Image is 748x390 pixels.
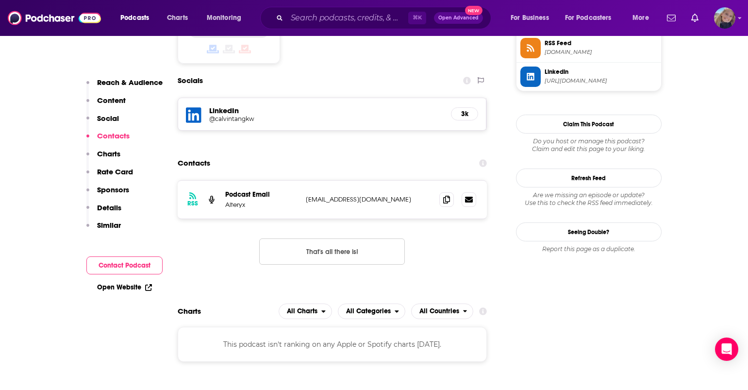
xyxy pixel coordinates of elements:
button: Refresh Feed [516,169,662,187]
button: Contacts [86,131,130,149]
span: All Charts [287,308,317,315]
button: Charts [86,149,120,167]
span: Monitoring [207,11,241,25]
h5: 3k [459,110,470,118]
span: Podcasts [120,11,149,25]
button: Similar [86,220,121,238]
span: For Business [511,11,549,25]
button: open menu [114,10,162,26]
p: Rate Card [97,167,133,176]
span: More [632,11,649,25]
button: open menu [279,304,332,319]
a: Seeing Double? [516,222,662,241]
a: Charts [161,10,194,26]
button: Nothing here. [259,238,405,265]
img: User Profile [714,7,735,29]
p: Social [97,114,119,123]
button: open menu [338,304,405,319]
span: Open Advanced [438,16,479,20]
span: Charts [167,11,188,25]
button: Show profile menu [714,7,735,29]
a: Show notifications dropdown [687,10,702,26]
img: Podchaser - Follow, Share and Rate Podcasts [8,9,101,27]
button: Details [86,203,121,221]
p: Sponsors [97,185,129,194]
h2: Socials [178,71,203,90]
div: Are we missing an episode or update? Use this to check the RSS feed immediately. [516,191,662,207]
button: open menu [504,10,561,26]
a: Open Website [97,283,152,291]
p: Charts [97,149,120,158]
div: Report this page as a duplicate. [516,245,662,253]
h5: @calvintangkw [209,115,365,122]
button: Reach & Audience [86,78,163,96]
button: Sponsors [86,185,129,203]
p: Details [97,203,121,212]
span: feeds.simplecast.com [545,49,657,56]
div: Open Intercom Messenger [715,338,738,361]
h2: Countries [411,304,474,319]
button: open menu [559,10,626,26]
button: Open AdvancedNew [434,12,483,24]
span: All Countries [419,308,459,315]
a: Show notifications dropdown [663,10,680,26]
h2: Platforms [279,304,332,319]
h3: RSS [187,200,198,207]
span: RSS Feed [545,39,657,48]
input: Search podcasts, credits, & more... [287,10,408,26]
button: open menu [411,304,474,319]
button: Contact Podcast [86,256,163,274]
span: Do you host or manage this podcast? [516,137,662,145]
a: Linkedin[URL][DOMAIN_NAME] [520,67,657,87]
p: Similar [97,220,121,230]
h2: Categories [338,304,405,319]
a: @calvintangkw [209,115,444,122]
h5: LinkedIn [209,106,444,115]
button: Claim This Podcast [516,115,662,134]
p: Reach & Audience [97,78,163,87]
span: ⌘ K [408,12,426,24]
button: open menu [200,10,254,26]
p: Alteryx [225,201,298,209]
h2: Charts [178,306,201,316]
div: Claim and edit this page to your liking. [516,137,662,153]
span: New [465,6,482,15]
span: Logged in as jopsvig [714,7,735,29]
span: https://www.linkedin.com/in/calvintangkw [545,77,657,85]
button: Content [86,96,126,114]
p: Contacts [97,131,130,140]
p: [EMAIL_ADDRESS][DOMAIN_NAME] [306,195,432,203]
div: Search podcasts, credits, & more... [269,7,500,29]
button: Rate Card [86,167,133,185]
button: open menu [626,10,661,26]
h2: Contacts [178,154,210,172]
span: For Podcasters [565,11,612,25]
a: RSS Feed[DOMAIN_NAME] [520,38,657,58]
span: All Categories [346,308,391,315]
button: Social [86,114,119,132]
p: Podcast Email [225,190,298,199]
div: This podcast isn't ranking on any Apple or Spotify charts [DATE]. [178,327,487,362]
span: Linkedin [545,68,657,76]
p: Content [97,96,126,105]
